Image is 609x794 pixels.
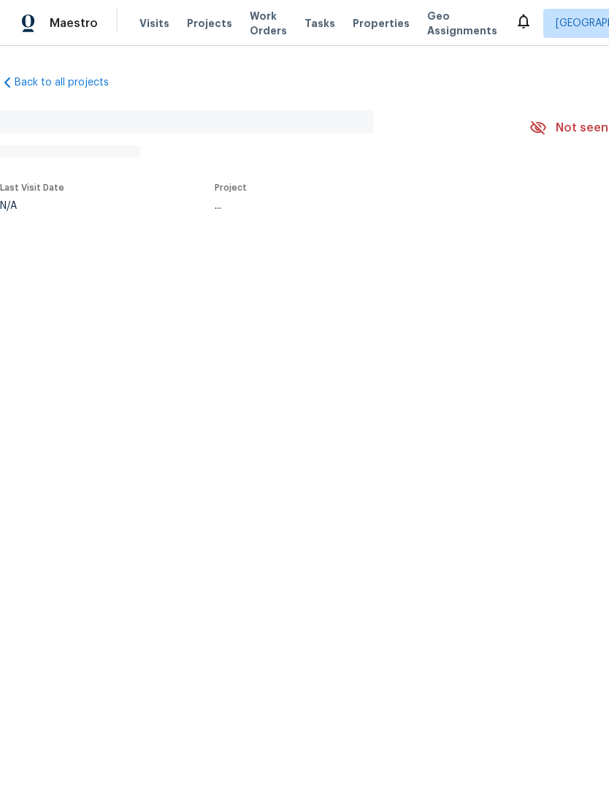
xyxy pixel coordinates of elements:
[304,18,335,28] span: Tasks
[250,9,287,38] span: Work Orders
[187,16,232,31] span: Projects
[215,201,495,211] div: ...
[427,9,497,38] span: Geo Assignments
[215,183,247,192] span: Project
[139,16,169,31] span: Visits
[50,16,98,31] span: Maestro
[353,16,410,31] span: Properties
